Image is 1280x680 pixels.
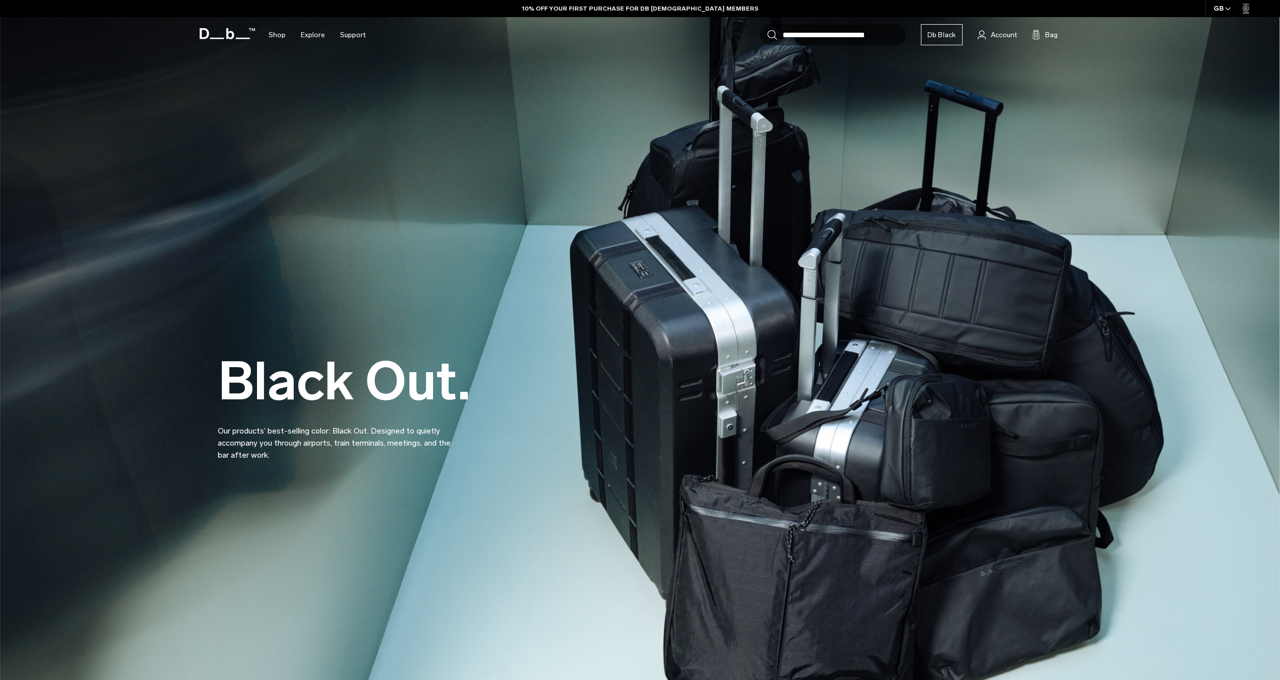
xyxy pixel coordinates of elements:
span: Bag [1045,30,1058,40]
a: Explore [301,17,325,53]
a: Support [340,17,366,53]
a: Shop [269,17,286,53]
a: Account [978,29,1017,41]
nav: Main Navigation [261,17,373,53]
a: Db Black [921,24,963,45]
button: Bag [1032,29,1058,41]
h2: Black Out. [218,355,470,408]
span: Account [991,30,1017,40]
a: 10% OFF YOUR FIRST PURCHASE FOR DB [DEMOGRAPHIC_DATA] MEMBERS [522,4,758,13]
p: Our products’ best-selling color: Black Out. Designed to quietly accompany you through airports, ... [218,413,459,461]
